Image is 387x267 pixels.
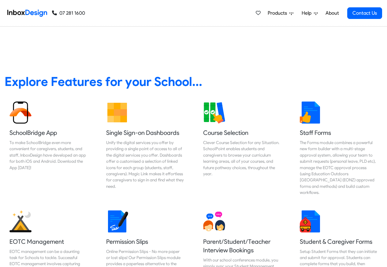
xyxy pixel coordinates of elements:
[203,139,281,177] div: Clever Course Selection for any Situation. SchoolPoint enables students and caregivers to browse ...
[106,139,184,189] div: Unify the digital services you offer by providing a single point of access to all of the digital ...
[347,7,382,19] a: Contact Us
[106,210,128,232] img: 2022_01_18_icon_signature.svg
[203,237,281,254] h5: Parent/Student/Teacher Interview Bookings
[106,237,184,246] h5: Permission Slips
[300,237,378,246] h5: Student & Caregiver Forms
[203,102,225,124] img: 2022_01_13_icon_course_selection.svg
[300,102,322,124] img: 2022_01_13_icon_thumbsup.svg
[9,139,87,171] div: To make SchoolBridge even more convenient for caregivers, students, and staff, InboxDesign have d...
[265,7,296,19] a: Products
[9,128,87,137] h5: SchoolBridge App
[302,9,314,17] span: Help
[106,128,184,137] h5: Single Sign-on Dashboards
[9,102,32,124] img: 2022_01_13_icon_sb_app.svg
[9,237,87,246] h5: EOTC Management
[9,210,32,232] img: 2022_01_25_icon_eonz.svg
[268,9,289,17] span: Products
[300,128,378,137] h5: Staff Forms
[101,97,189,201] a: Single Sign-on Dashboards Unify the digital services you offer by providing a single point of acc...
[203,128,281,137] h5: Course Selection
[300,210,322,232] img: 2022_01_13_icon_student_form.svg
[295,97,382,201] a: Staff Forms The Forms module combines a powerful new form builder with a multi-stage approval sys...
[203,210,225,232] img: 2022_01_13_icon_conversation.svg
[106,102,128,124] img: 2022_01_13_icon_grid.svg
[324,7,340,19] a: About
[5,74,382,89] heading: Explore Features for your School...
[299,7,320,19] a: Help
[52,9,85,17] a: 07 281 1600
[300,139,378,196] div: The Forms module combines a powerful new form builder with a multi-stage approval system, allowin...
[198,97,286,201] a: Course Selection Clever Course Selection for any Situation. SchoolPoint enables students and care...
[5,97,92,201] a: SchoolBridge App To make SchoolBridge even more convenient for caregivers, students, and staff, I...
